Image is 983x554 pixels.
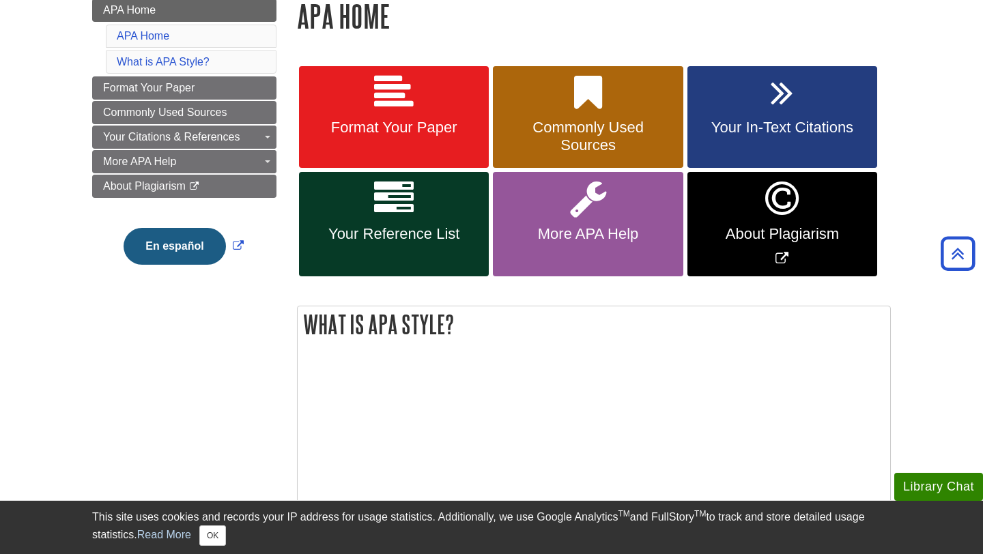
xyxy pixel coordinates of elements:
button: Library Chat [894,473,983,501]
span: APA Home [103,4,156,16]
a: Link opens in new window [120,240,246,252]
span: Format Your Paper [309,119,479,136]
a: Commonly Used Sources [493,66,683,169]
a: APA Home [117,30,169,42]
a: Commonly Used Sources [92,101,276,124]
a: Your Citations & References [92,126,276,149]
span: Your Reference List [309,225,479,243]
button: Close [199,525,226,546]
a: Link opens in new window [687,172,877,276]
i: This link opens in a new window [188,182,200,191]
a: More APA Help [493,172,683,276]
span: Format Your Paper [103,82,195,93]
a: Back to Top [936,244,980,263]
sup: TM [694,509,706,519]
a: More APA Help [92,150,276,173]
span: Commonly Used Sources [103,106,227,118]
span: More APA Help [103,156,176,167]
a: Format Your Paper [299,66,489,169]
a: Format Your Paper [92,76,276,100]
span: More APA Help [503,225,672,243]
button: En español [124,228,225,265]
a: What is APA Style? [117,56,210,68]
div: This site uses cookies and records your IP address for usage statistics. Additionally, we use Goo... [92,509,891,546]
span: Commonly Used Sources [503,119,672,154]
h2: What is APA Style? [298,306,890,342]
a: Your In-Text Citations [687,66,877,169]
span: About Plagiarism [698,225,867,243]
sup: TM [618,509,629,519]
a: Read More [137,529,191,540]
span: Your In-Text Citations [698,119,867,136]
a: Your Reference List [299,172,489,276]
span: Your Citations & References [103,131,240,143]
span: About Plagiarism [103,180,186,192]
a: About Plagiarism [92,175,276,198]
